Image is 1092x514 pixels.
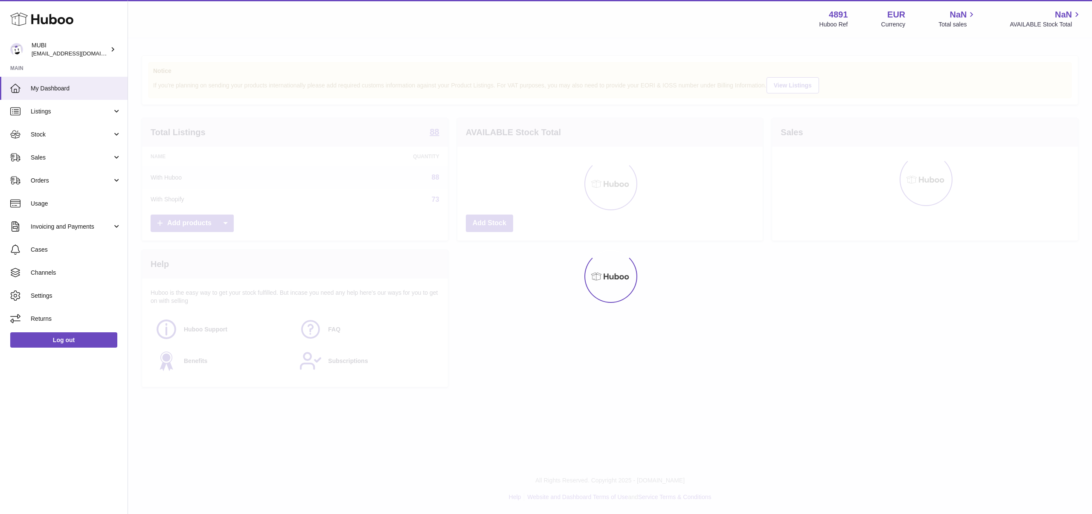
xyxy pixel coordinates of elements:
span: Listings [31,107,112,116]
strong: EUR [887,9,905,20]
span: My Dashboard [31,84,121,93]
img: shop@mubi.com [10,43,23,56]
span: Invoicing and Payments [31,223,112,231]
span: Total sales [938,20,976,29]
span: Returns [31,315,121,323]
span: Usage [31,200,121,208]
a: Log out [10,332,117,348]
span: NaN [1055,9,1072,20]
strong: 4891 [829,9,848,20]
span: Orders [31,177,112,185]
span: Cases [31,246,121,254]
div: MUBI [32,41,108,58]
span: Stock [31,131,112,139]
span: NaN [950,9,967,20]
a: NaN AVAILABLE Stock Total [1010,9,1082,29]
span: AVAILABLE Stock Total [1010,20,1082,29]
span: [EMAIL_ADDRESS][DOMAIN_NAME] [32,50,125,57]
span: Sales [31,154,112,162]
div: Huboo Ref [819,20,848,29]
div: Currency [881,20,906,29]
a: NaN Total sales [938,9,976,29]
span: Settings [31,292,121,300]
span: Channels [31,269,121,277]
